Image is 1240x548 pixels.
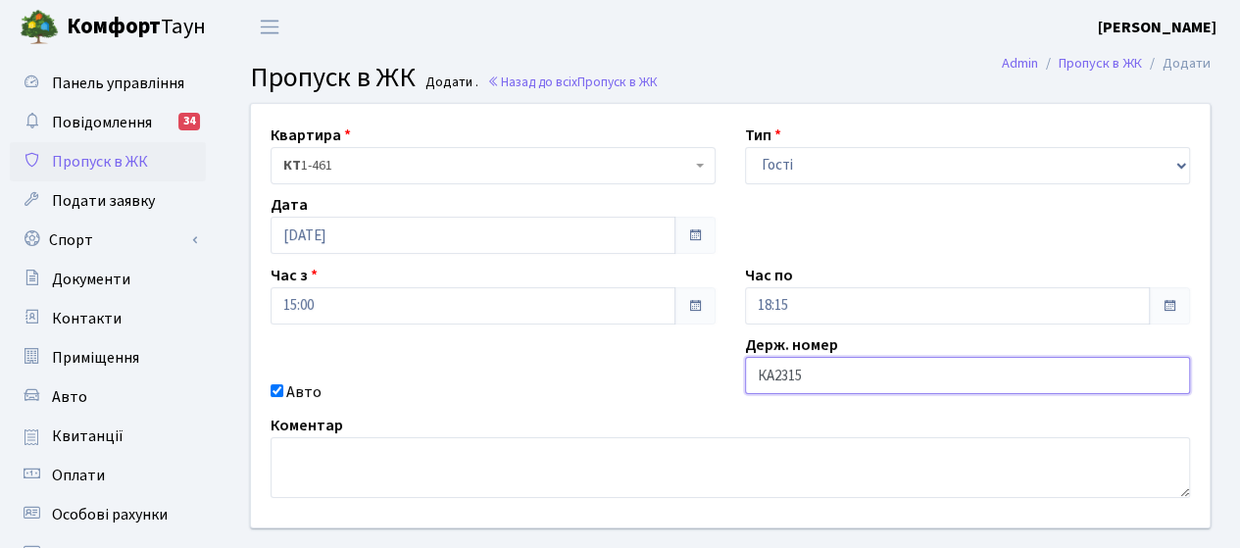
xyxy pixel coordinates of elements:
span: Таун [67,11,206,44]
span: Приміщення [52,347,139,369]
b: Комфорт [67,11,161,42]
span: Пропуск в ЖК [52,151,148,173]
div: 34 [178,113,200,130]
a: Спорт [10,221,206,260]
span: Контакти [52,308,122,329]
input: AA0001AA [745,357,1190,394]
span: Повідомлення [52,112,152,133]
label: Квартира [271,124,351,147]
a: Оплати [10,456,206,495]
a: Повідомлення34 [10,103,206,142]
span: <b>КТ</b>&nbsp;&nbsp;&nbsp;&nbsp;1-461 [271,147,716,184]
nav: breadcrumb [972,43,1240,84]
a: Квитанції [10,417,206,456]
label: Тип [745,124,781,147]
span: Панель управління [52,73,184,94]
a: Назад до всіхПропуск в ЖК [487,73,658,91]
a: Приміщення [10,338,206,377]
button: Переключити навігацію [245,11,294,43]
a: [PERSON_NAME] [1098,16,1216,39]
b: КТ [283,156,301,175]
a: Пропуск в ЖК [1059,53,1142,74]
a: Контакти [10,299,206,338]
label: Дата [271,193,308,217]
span: Пропуск в ЖК [577,73,658,91]
li: Додати [1142,53,1211,75]
small: Додати . [422,75,478,91]
a: Admin [1002,53,1038,74]
b: [PERSON_NAME] [1098,17,1216,38]
label: Держ. номер [745,333,838,357]
a: Документи [10,260,206,299]
span: Квитанції [52,425,124,447]
a: Подати заявку [10,181,206,221]
label: Коментар [271,414,343,437]
label: Час по [745,264,793,287]
span: <b>КТ</b>&nbsp;&nbsp;&nbsp;&nbsp;1-461 [283,156,691,175]
span: Оплати [52,465,105,486]
span: Документи [52,269,130,290]
span: Авто [52,386,87,408]
a: Пропуск в ЖК [10,142,206,181]
a: Особові рахунки [10,495,206,534]
a: Панель управління [10,64,206,103]
img: logo.png [20,8,59,47]
label: Час з [271,264,318,287]
a: Авто [10,377,206,417]
label: Авто [286,380,322,404]
span: Подати заявку [52,190,155,212]
span: Пропуск в ЖК [250,58,416,97]
span: Особові рахунки [52,504,168,525]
